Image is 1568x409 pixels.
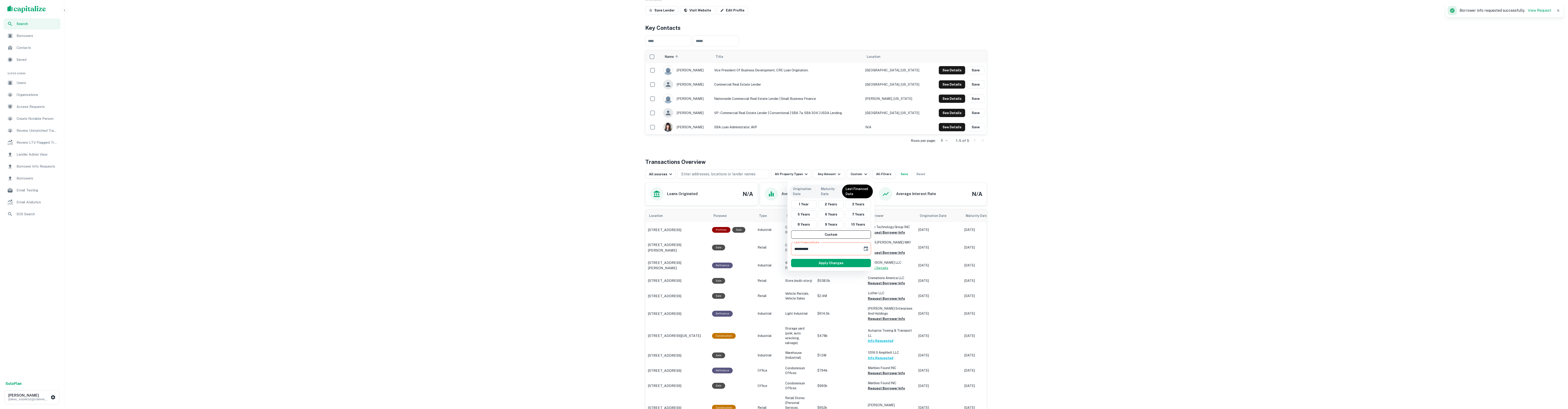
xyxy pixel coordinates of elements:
[791,230,871,239] button: Custom
[846,210,871,219] button: 7 Years
[794,240,819,244] label: Last Financed Date
[1528,8,1551,13] a: View Request
[1460,8,1551,13] p: Borrower info requested successfully.
[846,220,871,229] button: 10 Years
[846,186,869,196] p: Last Financed Date
[821,186,838,196] p: Maturity Date
[861,244,871,253] button: Choose date, selected date is Sep 20, 2027
[1545,372,1568,394] iframe: Chat Widget
[791,220,817,229] button: 8 Years
[791,259,871,267] button: Apply Changes
[818,210,844,219] button: 6 Years
[818,200,844,208] button: 2 Years
[791,210,817,219] button: 5 Years
[846,200,871,208] button: 3 Years
[793,186,813,196] p: Origination Date
[818,220,844,229] button: 9 Years
[791,200,817,208] button: 1 Year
